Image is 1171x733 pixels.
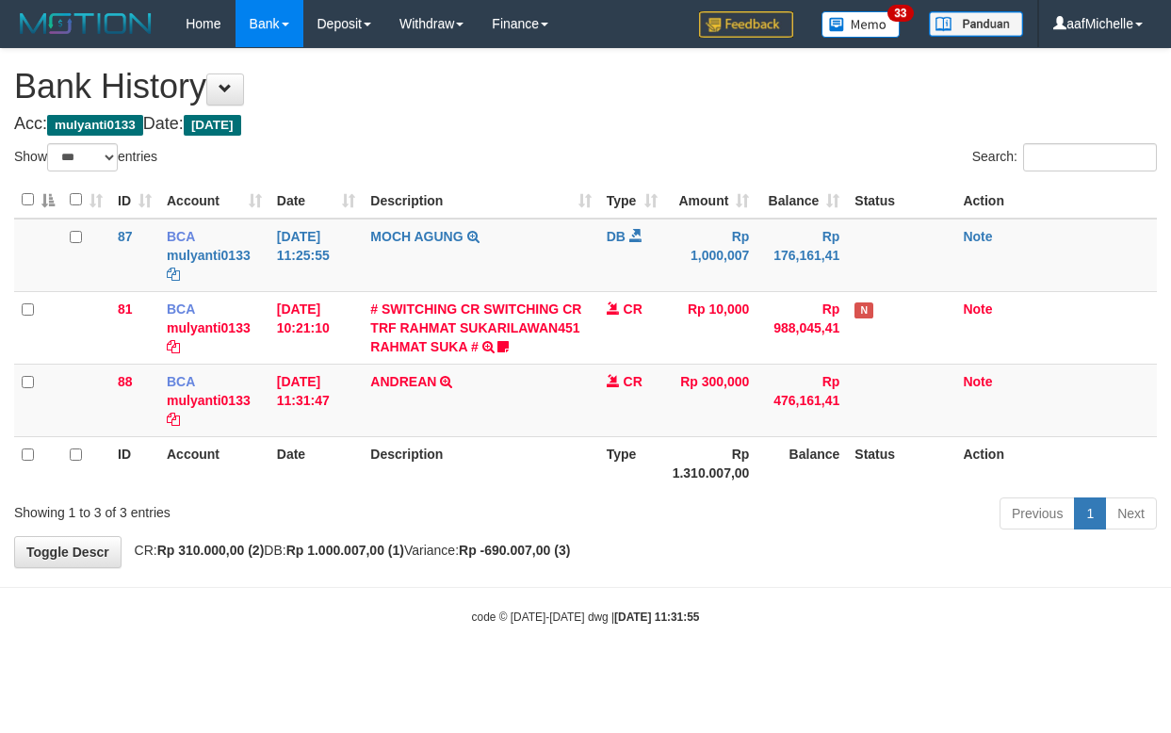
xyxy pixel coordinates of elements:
small: code © [DATE]-[DATE] dwg | [472,611,700,624]
th: ID: activate to sort column ascending [110,182,159,219]
span: BCA [167,374,195,389]
img: MOTION_logo.png [14,9,157,38]
td: Rp 176,161,41 [756,219,847,292]
th: Date: activate to sort column ascending [269,182,364,219]
td: [DATE] 10:21:10 [269,291,364,364]
td: Rp 476,161,41 [756,364,847,436]
strong: Rp -690.007,00 (3) [459,543,570,558]
span: Has Note [854,302,873,318]
img: Feedback.jpg [699,11,793,38]
select: Showentries [47,143,118,171]
th: Balance: activate to sort column ascending [756,182,847,219]
th: Status [847,436,955,490]
span: 87 [118,229,133,244]
th: Account [159,436,269,490]
th: : activate to sort column descending [14,182,62,219]
th: Type [599,436,665,490]
th: Rp 1.310.007,00 [665,436,757,490]
span: mulyanti0133 [47,115,143,136]
a: Copy mulyanti0133 to clipboard [167,267,180,282]
span: [DATE] [184,115,241,136]
th: Date [269,436,364,490]
a: Copy mulyanti0133 to clipboard [167,412,180,427]
a: Next [1105,497,1157,529]
label: Show entries [14,143,157,171]
th: Action [955,182,1157,219]
a: Copy mulyanti0133 to clipboard [167,339,180,354]
span: CR: DB: Variance: [125,543,571,558]
strong: [DATE] 11:31:55 [614,611,699,624]
span: BCA [167,301,195,317]
td: Rp 10,000 [665,291,757,364]
a: Toggle Descr [14,536,122,568]
a: 1 [1074,497,1106,529]
td: [DATE] 11:25:55 [269,219,364,292]
a: mulyanti0133 [167,320,251,335]
span: DB [607,229,626,244]
a: ANDREAN [370,374,436,389]
td: Rp 988,045,41 [756,291,847,364]
th: Description [363,436,598,490]
span: CR [624,301,642,317]
a: mulyanti0133 [167,393,251,408]
a: mulyanti0133 [167,248,251,263]
a: Previous [1000,497,1075,529]
th: Action [955,436,1157,490]
td: [DATE] 11:31:47 [269,364,364,436]
td: Rp 300,000 [665,364,757,436]
h4: Acc: Date: [14,115,1157,134]
img: panduan.png [929,11,1023,37]
th: Status [847,182,955,219]
a: Note [963,229,992,244]
th: : activate to sort column ascending [62,182,110,219]
th: Balance [756,436,847,490]
a: MOCH AGUNG [370,229,463,244]
span: 81 [118,301,133,317]
th: Type: activate to sort column ascending [599,182,665,219]
div: Showing 1 to 3 of 3 entries [14,496,474,522]
label: Search: [972,143,1157,171]
span: 88 [118,374,133,389]
a: Note [963,374,992,389]
th: ID [110,436,159,490]
span: BCA [167,229,195,244]
th: Amount: activate to sort column ascending [665,182,757,219]
img: Button%20Memo.svg [821,11,901,38]
a: Note [963,301,992,317]
input: Search: [1023,143,1157,171]
span: CR [624,374,642,389]
th: Description: activate to sort column ascending [363,182,598,219]
span: 33 [887,5,913,22]
strong: Rp 1.000.007,00 (1) [286,543,404,558]
strong: Rp 310.000,00 (2) [157,543,265,558]
th: Account: activate to sort column ascending [159,182,269,219]
a: # SWITCHING CR SWITCHING CR TRF RAHMAT SUKARILAWAN451 RAHMAT SUKA # [370,301,581,354]
td: Rp 1,000,007 [665,219,757,292]
h1: Bank History [14,68,1157,106]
